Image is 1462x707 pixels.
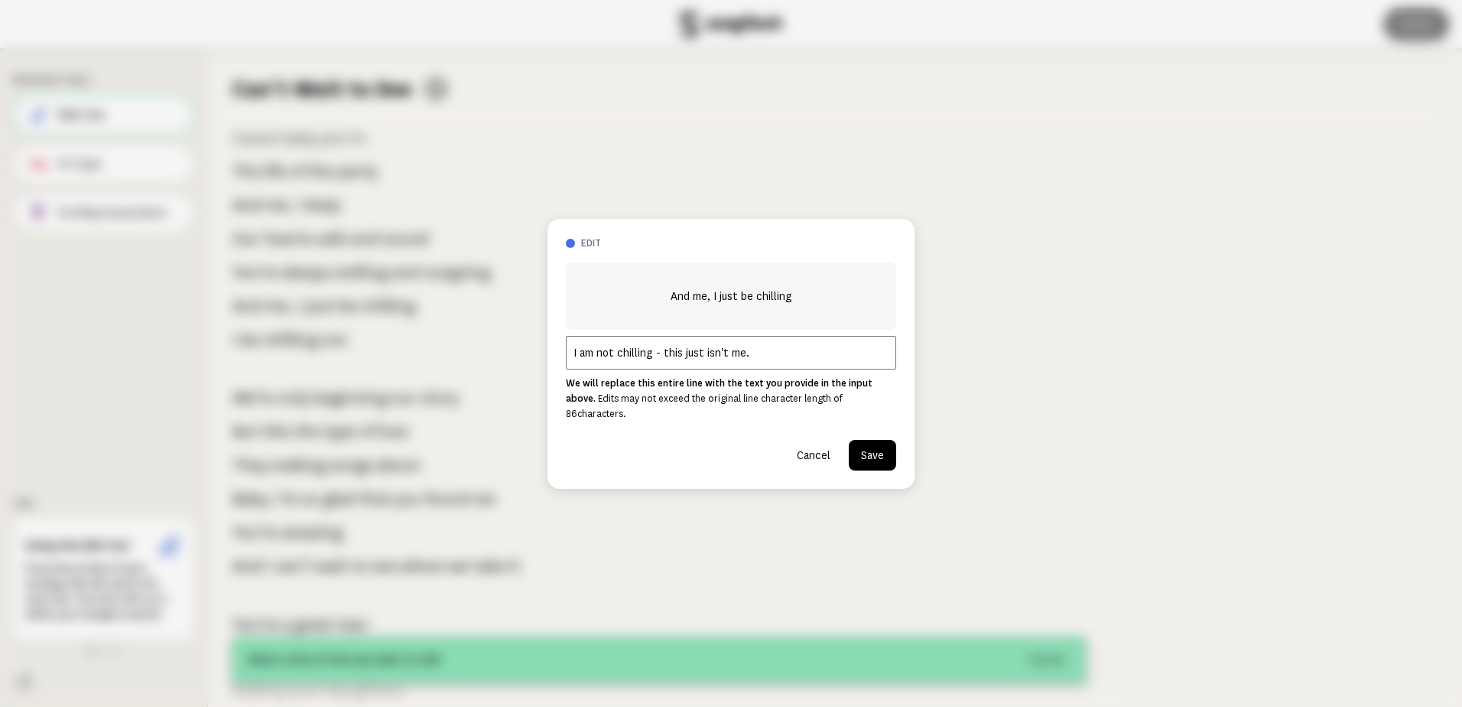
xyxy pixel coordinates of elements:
h3: edit [581,237,896,250]
span: Edits may not exceed the original line character length of 86 characters. [566,393,843,419]
span: And me, I just be chilling [671,287,792,305]
strong: We will replace this entire line with the text you provide in the input above. [566,378,872,404]
button: Save [849,440,896,471]
button: Cancel [785,440,843,471]
input: Add your line edit here [566,336,896,370]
